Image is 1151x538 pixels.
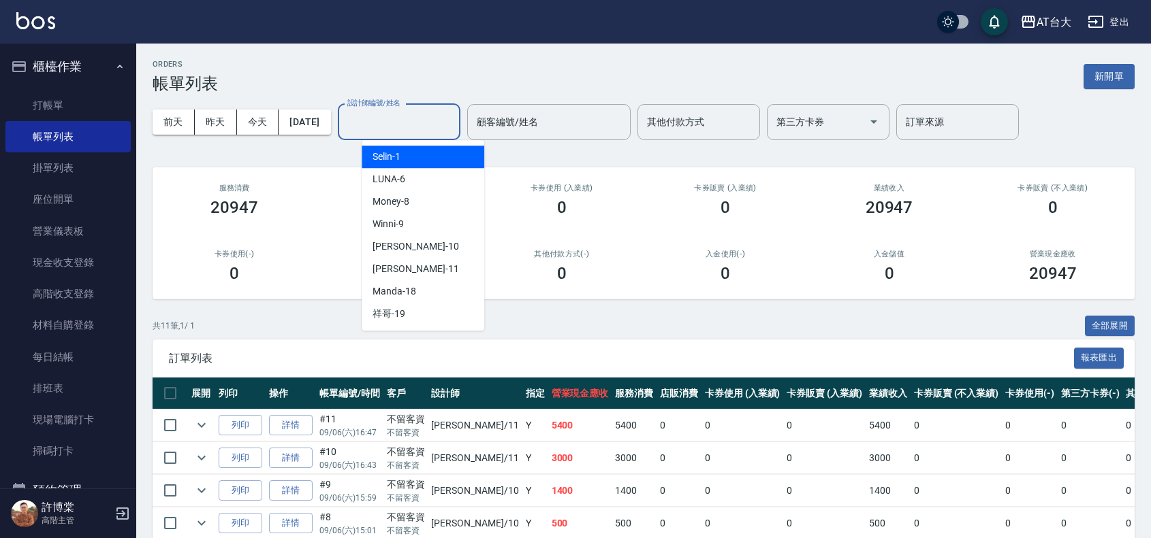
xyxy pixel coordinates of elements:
[866,475,911,507] td: 1400
[191,448,212,468] button: expand row
[373,172,405,186] span: LUNA -6
[5,473,131,508] button: 預約管理
[42,514,111,526] p: 高階主管
[387,426,425,439] p: 不留客資
[383,377,428,409] th: 客戶
[1048,198,1058,217] h3: 0
[428,442,522,474] td: [PERSON_NAME] /11
[373,262,458,276] span: [PERSON_NAME] -11
[522,475,548,507] td: Y
[988,250,1118,258] h2: 營業現金應收
[1029,264,1077,283] h3: 20947
[721,264,730,283] h3: 0
[319,459,380,471] p: 09/06 (六) 16:43
[153,74,218,93] h3: 帳單列表
[332,184,463,192] h2: 店販消費
[215,377,266,409] th: 列印
[911,409,1002,441] td: 0
[783,442,866,474] td: 0
[219,480,262,501] button: 列印
[660,250,791,258] h2: 入金使用(-)
[657,442,701,474] td: 0
[1058,409,1123,441] td: 0
[863,111,885,133] button: Open
[866,198,913,217] h3: 20947
[1074,348,1124,369] button: 報表匯出
[657,409,701,441] td: 0
[316,377,383,409] th: 帳單編號/時間
[496,184,627,192] h2: 卡券使用 (入業績)
[721,198,730,217] h3: 0
[266,377,316,409] th: 操作
[866,377,911,409] th: 業績收入
[316,475,383,507] td: #9
[387,510,425,524] div: 不留客資
[5,278,131,309] a: 高階收支登錄
[866,442,911,474] td: 3000
[387,477,425,492] div: 不留客資
[988,184,1118,192] h2: 卡券販賣 (不入業績)
[387,445,425,459] div: 不留客資
[188,377,215,409] th: 展開
[660,184,791,192] h2: 卡券販賣 (入業績)
[269,448,313,469] a: 詳情
[219,513,262,534] button: 列印
[783,409,866,441] td: 0
[911,377,1002,409] th: 卡券販賣 (不入業績)
[496,250,627,258] h2: 其他付款方式(-)
[1002,475,1058,507] td: 0
[1084,69,1135,82] a: 新開單
[169,250,300,258] h2: 卡券使用(-)
[373,150,400,164] span: Selin -1
[5,247,131,278] a: 現金收支登錄
[1058,442,1123,474] td: 0
[5,373,131,404] a: 排班表
[701,409,784,441] td: 0
[701,475,784,507] td: 0
[5,309,131,341] a: 材料自購登錄
[191,513,212,533] button: expand row
[885,264,894,283] h3: 0
[612,442,657,474] td: 3000
[612,475,657,507] td: 1400
[387,492,425,504] p: 不留客資
[1085,316,1135,337] button: 全部展開
[347,98,400,108] label: 設計師編號/姓名
[5,49,131,84] button: 櫃檯作業
[823,184,954,192] h2: 業績收入
[332,250,463,258] h2: 第三方卡券(-)
[5,152,131,184] a: 掛單列表
[701,377,784,409] th: 卡券使用 (入業績)
[548,377,612,409] th: 營業現金應收
[522,377,548,409] th: 指定
[701,442,784,474] td: 0
[783,377,866,409] th: 卡券販賣 (入業績)
[557,198,567,217] h3: 0
[5,121,131,152] a: 帳單列表
[219,448,262,469] button: 列印
[195,110,237,135] button: 昨天
[373,307,405,321] span: 祥哥 -19
[981,8,1008,35] button: save
[210,198,258,217] h3: 20947
[373,195,409,209] span: Money -8
[153,110,195,135] button: 前天
[169,184,300,192] h3: 服務消費
[269,513,313,534] a: 詳情
[1002,377,1058,409] th: 卡券使用(-)
[387,412,425,426] div: 不留客資
[1002,442,1058,474] td: 0
[319,524,380,537] p: 09/06 (六) 15:01
[657,475,701,507] td: 0
[269,415,313,436] a: 詳情
[657,377,701,409] th: 店販消費
[319,492,380,504] p: 09/06 (六) 15:59
[612,409,657,441] td: 5400
[911,442,1002,474] td: 0
[1082,10,1135,35] button: 登出
[16,12,55,29] img: Logo
[1058,377,1123,409] th: 第三方卡券(-)
[269,480,313,501] a: 詳情
[153,60,218,69] h2: ORDERS
[5,435,131,467] a: 掃碼打卡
